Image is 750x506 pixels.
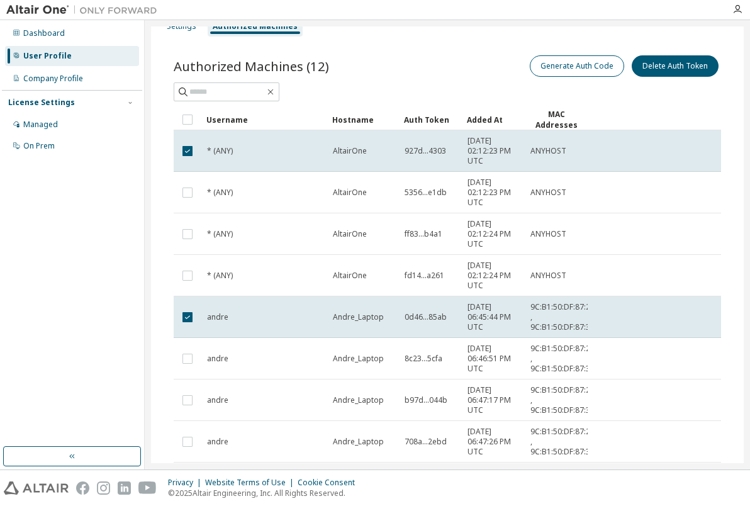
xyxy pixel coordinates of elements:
span: AltairOne [333,229,367,239]
span: AltairOne [333,271,367,281]
div: Privacy [168,478,205,488]
div: Settings [167,21,196,31]
span: Andre_Laptop [333,437,384,447]
img: instagram.svg [97,481,110,495]
span: 708a...2ebd [405,437,447,447]
span: 9C:B1:50:DF:87:2F , 9C:B1:50:DF:87:33 [530,302,595,332]
div: Username [206,110,322,130]
span: Authorized Machines (12) [174,57,329,75]
span: ANYHOST [530,229,566,239]
img: altair_logo.svg [4,481,69,495]
div: Hostname [332,110,394,130]
span: [DATE] 02:12:24 PM UTC [467,219,519,249]
span: [DATE] 06:47:26 PM UTC [467,427,519,457]
span: * (ANY) [207,271,233,281]
span: Andre_Laptop [333,395,384,405]
button: Generate Auth Code [530,55,624,77]
span: andre [207,437,228,447]
span: Andre_Laptop [333,312,384,322]
div: MAC Addresses [530,109,583,130]
p: © 2025 Altair Engineering, Inc. All Rights Reserved. [168,488,362,498]
img: Altair One [6,4,164,16]
span: andre [207,312,228,322]
span: * (ANY) [207,146,233,156]
span: [DATE] 06:46:51 PM UTC [467,344,519,374]
span: 0d46...85ab [405,312,447,322]
span: 9C:B1:50:DF:87:2F , 9C:B1:50:DF:87:33 [530,427,595,457]
span: * (ANY) [207,188,233,198]
span: fd14...a261 [405,271,444,281]
div: Authorized Machines [213,21,298,31]
span: andre [207,354,228,364]
span: [DATE] 02:12:24 PM UTC [467,261,519,291]
span: AltairOne [333,188,367,198]
span: 8c23...5cfa [405,354,442,364]
div: On Prem [23,141,55,151]
span: 9C:B1:50:DF:87:2F , 9C:B1:50:DF:87:33 [530,344,595,374]
div: User Profile [23,51,72,61]
div: Cookie Consent [298,478,362,488]
span: 927d...4303 [405,146,446,156]
div: Managed [23,120,58,130]
span: [DATE] 02:12:23 PM UTC [467,177,519,208]
img: linkedin.svg [118,481,131,495]
span: ANYHOST [530,271,566,281]
span: ANYHOST [530,146,566,156]
img: facebook.svg [76,481,89,495]
span: ff83...b4a1 [405,229,442,239]
div: Added At [467,110,520,130]
span: [DATE] 06:47:17 PM UTC [467,385,519,415]
div: Website Terms of Use [205,478,298,488]
span: andre [207,395,228,405]
span: AltairOne [333,146,367,156]
span: [DATE] 06:45:44 PM UTC [467,302,519,332]
span: 5356...e1db [405,188,447,198]
div: Dashboard [23,28,65,38]
span: ANYHOST [530,188,566,198]
div: Auth Token [404,110,457,130]
div: Company Profile [23,74,83,84]
span: 9C:B1:50:DF:87:2F , 9C:B1:50:DF:87:33 [530,385,595,415]
img: youtube.svg [138,481,157,495]
span: * (ANY) [207,229,233,239]
button: Delete Auth Token [632,55,719,77]
span: Andre_Laptop [333,354,384,364]
div: License Settings [8,98,75,108]
span: b97d...044b [405,395,447,405]
span: [DATE] 02:12:23 PM UTC [467,136,519,166]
